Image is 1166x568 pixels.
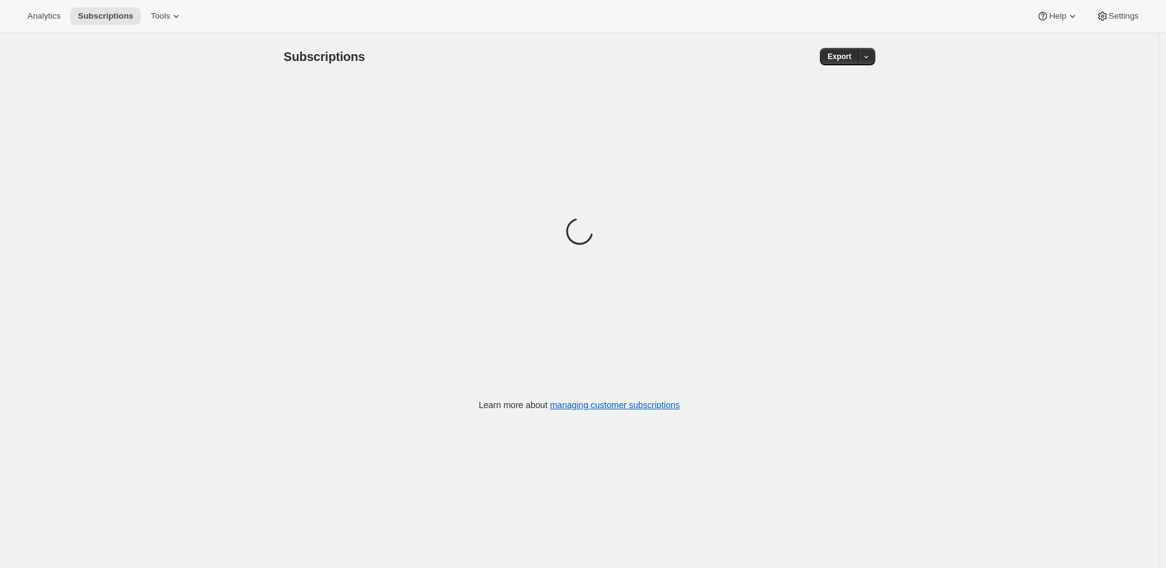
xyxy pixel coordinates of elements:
[479,399,680,411] p: Learn more about
[1029,7,1086,25] button: Help
[20,7,68,25] button: Analytics
[27,11,60,21] span: Analytics
[1049,11,1066,21] span: Help
[820,48,858,65] button: Export
[1109,11,1139,21] span: Settings
[143,7,190,25] button: Tools
[78,11,133,21] span: Subscriptions
[70,7,141,25] button: Subscriptions
[827,52,851,62] span: Export
[1089,7,1146,25] button: Settings
[151,11,170,21] span: Tools
[284,50,365,63] span: Subscriptions
[550,400,680,410] a: managing customer subscriptions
